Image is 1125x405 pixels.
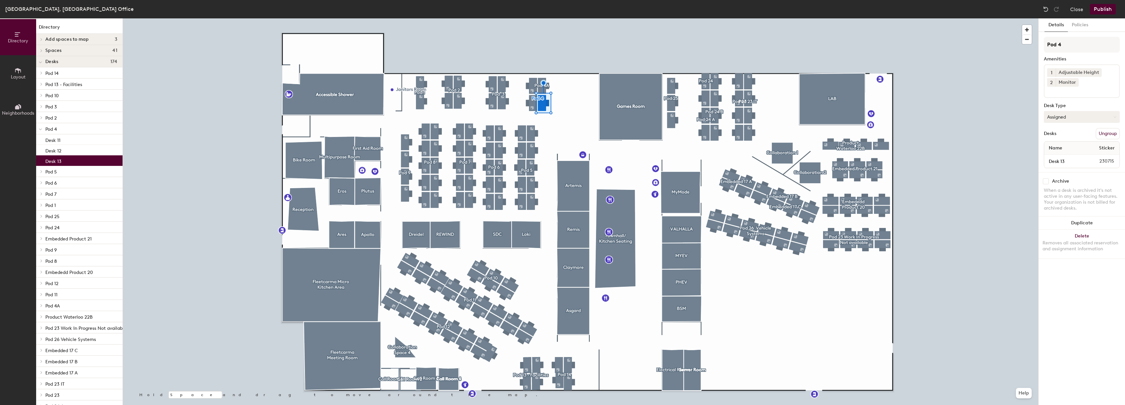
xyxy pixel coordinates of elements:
[45,59,58,64] span: Desks
[1044,131,1056,136] div: Desks
[1096,142,1118,154] span: Sticker
[1056,78,1079,87] div: Monitor
[11,74,26,80] span: Layout
[45,247,57,253] span: Pod 9
[45,180,57,186] span: Pod 6
[112,48,117,53] span: 41
[1045,18,1068,32] button: Details
[45,381,64,387] span: Pod 23 IT
[45,270,93,275] span: Embededd Product 20
[45,104,57,110] span: Pod 3
[45,37,89,42] span: Add spaces to map
[45,359,78,365] span: Embedded 17 B
[1053,6,1060,12] img: Redo
[45,281,58,286] span: Pod 12
[115,37,117,42] span: 3
[1047,78,1056,87] button: 2
[45,115,57,121] span: Pod 2
[5,5,134,13] div: [GEOGRAPHIC_DATA], [GEOGRAPHIC_DATA] Office
[1044,103,1120,108] div: Desk Type
[45,82,82,87] span: Pod 13 - Facilities
[2,110,34,116] span: Neighborhoods
[1044,111,1120,123] button: Assigned
[45,337,96,342] span: Pod 26 Vehicle Systems
[1016,388,1032,398] button: Help
[1084,158,1118,165] span: 230715
[45,326,126,331] span: Pod 23 Work In Progress Not available
[45,146,61,154] p: Desk 12
[1056,68,1102,77] div: Adjustable Height
[1045,157,1084,166] input: Unnamed desk
[45,214,59,219] span: Pod 25
[1047,68,1056,77] button: 1
[45,71,58,76] span: Pod 14
[1044,56,1120,62] div: Amenities
[45,348,78,353] span: Embedded 17 C
[1050,79,1053,86] span: 2
[45,191,57,197] span: Pod 7
[45,169,57,175] span: Pod 5
[1096,128,1120,139] button: Ungroup
[45,126,57,132] span: Pod 4
[1044,188,1120,211] div: When a desk is archived it's not active in any user-facing features. Your organization is not bil...
[45,393,59,398] span: Pod 23
[1045,142,1066,154] span: Name
[45,259,57,264] span: Pod 8
[45,314,93,320] span: Product Waterloo 22B
[45,48,62,53] span: Spaces
[1039,216,1125,230] button: Duplicate
[8,38,28,44] span: Directory
[45,236,92,242] span: Embedded Product 21
[1052,179,1069,184] div: Archive
[1090,4,1116,14] button: Publish
[1070,4,1083,14] button: Close
[45,93,59,99] span: Pod 10
[45,157,61,164] p: Desk 13
[45,136,60,143] p: Desk 11
[45,303,60,309] span: Pod 4A
[36,24,123,34] h1: Directory
[1039,230,1125,259] button: DeleteRemoves all associated reservation and assignment information
[110,59,117,64] span: 174
[45,225,59,231] span: Pod 24
[1043,6,1049,12] img: Undo
[45,292,57,298] span: Pod 11
[45,370,78,376] span: Embedded 17 A
[1051,69,1052,76] span: 1
[45,203,56,208] span: Pod 1
[1043,240,1121,252] div: Removes all associated reservation and assignment information
[1068,18,1092,32] button: Policies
